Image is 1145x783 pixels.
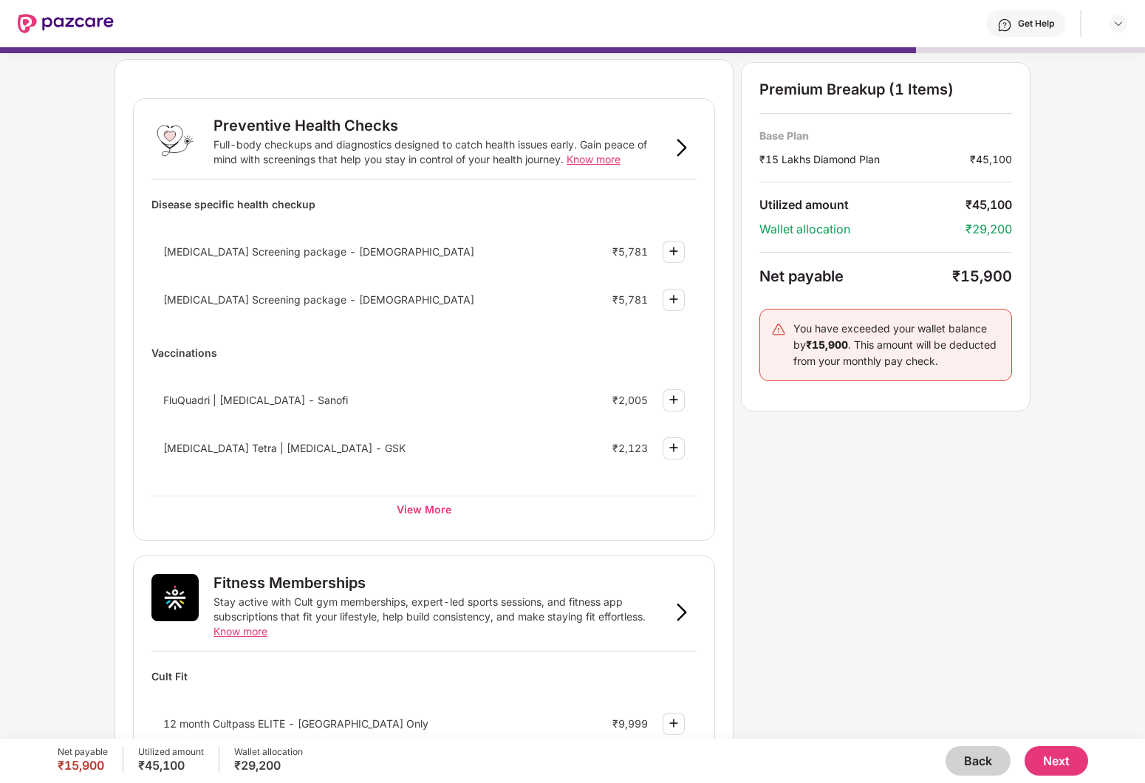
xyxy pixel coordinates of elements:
[213,625,267,637] span: Know more
[665,391,683,408] img: svg+xml;base64,PHN2ZyBpZD0iUGx1cy0zMngzMiIgeG1sbnM9Imh0dHA6Ly93d3cudzMub3JnLzIwMDAvc3ZnIiB3aWR0aD...
[138,746,204,758] div: Utilized amount
[567,153,621,165] span: Know more
[793,321,1000,369] div: You have exceeded your wallet balance by . This amount will be deducted from your monthly pay check.
[665,242,683,260] img: svg+xml;base64,PHN2ZyBpZD0iUGx1cy0zMngzMiIgeG1sbnM9Imh0dHA6Ly93d3cudzMub3JnLzIwMDAvc3ZnIiB3aWR0aD...
[965,222,1012,237] div: ₹29,200
[234,758,303,773] div: ₹29,200
[759,197,965,213] div: Utilized amount
[234,746,303,758] div: Wallet allocation
[151,574,199,621] img: Fitness Memberships
[759,81,1012,98] div: Premium Breakup (1 Items)
[213,117,398,134] div: Preventive Health Checks
[665,290,683,308] img: svg+xml;base64,PHN2ZyBpZD0iUGx1cy0zMngzMiIgeG1sbnM9Imh0dHA6Ly93d3cudzMub3JnLzIwMDAvc3ZnIiB3aWR0aD...
[612,245,648,258] div: ₹5,781
[213,574,366,592] div: Fitness Memberships
[970,151,1012,167] div: ₹45,100
[151,663,697,689] div: Cult Fit
[665,439,683,457] img: svg+xml;base64,PHN2ZyBpZD0iUGx1cy0zMngzMiIgeG1sbnM9Imh0dHA6Ly93d3cudzMub3JnLzIwMDAvc3ZnIiB3aWR0aD...
[213,137,667,167] div: Full-body checkups and diagnostics designed to catch health issues early. Gain peace of mind with...
[673,604,691,621] img: svg+xml;base64,PHN2ZyB3aWR0aD0iOSIgaGVpZ2h0PSIxNiIgdmlld0JveD0iMCAwIDkgMTYiIGZpbGw9Im5vbmUiIHhtbG...
[612,293,648,306] div: ₹5,781
[612,717,648,730] div: ₹9,999
[612,394,648,406] div: ₹2,005
[952,267,1012,285] div: ₹15,900
[151,496,697,522] div: View More
[759,151,970,167] div: ₹15 Lakhs Diamond Plan
[997,18,1012,33] img: svg+xml;base64,PHN2ZyBpZD0iSGVscC0zMngzMiIgeG1sbnM9Imh0dHA6Ly93d3cudzMub3JnLzIwMDAvc3ZnIiB3aWR0aD...
[18,14,114,33] img: New Pazcare Logo
[163,442,406,454] span: [MEDICAL_DATA] Tetra | [MEDICAL_DATA] - GSK
[58,746,108,758] div: Net payable
[673,139,691,157] img: svg+xml;base64,PHN2ZyB3aWR0aD0iOSIgaGVpZ2h0PSIxNiIgdmlld0JveD0iMCAwIDkgMTYiIGZpbGw9Im5vbmUiIHhtbG...
[946,746,1011,776] button: Back
[138,758,204,773] div: ₹45,100
[151,117,199,164] img: Preventive Health Checks
[771,322,786,337] img: svg+xml;base64,PHN2ZyB4bWxucz0iaHR0cDovL3d3dy53My5vcmcvMjAwMC9zdmciIHdpZHRoPSIyNCIgaGVpZ2h0PSIyNC...
[806,338,848,351] b: ₹15,900
[965,197,1012,213] div: ₹45,100
[163,293,474,306] span: [MEDICAL_DATA] Screening package - [DEMOGRAPHIC_DATA]
[1018,18,1054,30] div: Get Help
[151,191,697,217] div: Disease specific health checkup
[1112,18,1124,30] img: svg+xml;base64,PHN2ZyBpZD0iRHJvcGRvd24tMzJ4MzIiIHhtbG5zPSJodHRwOi8vd3d3LnczLm9yZy8yMDAwL3N2ZyIgd2...
[213,595,667,639] div: Stay active with Cult gym memberships, expert-led sports sessions, and fitness app subscriptions ...
[151,340,697,366] div: Vaccinations
[759,267,952,285] div: Net payable
[163,394,348,406] span: FluQuadri | [MEDICAL_DATA] - Sanofi
[163,245,474,258] span: [MEDICAL_DATA] Screening package - [DEMOGRAPHIC_DATA]
[612,442,648,454] div: ₹2,123
[759,129,1012,143] div: Base Plan
[1025,746,1088,776] button: Next
[665,714,683,732] img: svg+xml;base64,PHN2ZyBpZD0iUGx1cy0zMngzMiIgeG1sbnM9Imh0dHA6Ly93d3cudzMub3JnLzIwMDAvc3ZnIiB3aWR0aD...
[163,717,428,730] span: 12 month Cultpass ELITE - [GEOGRAPHIC_DATA] Only
[759,222,965,237] div: Wallet allocation
[58,758,108,773] div: ₹15,900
